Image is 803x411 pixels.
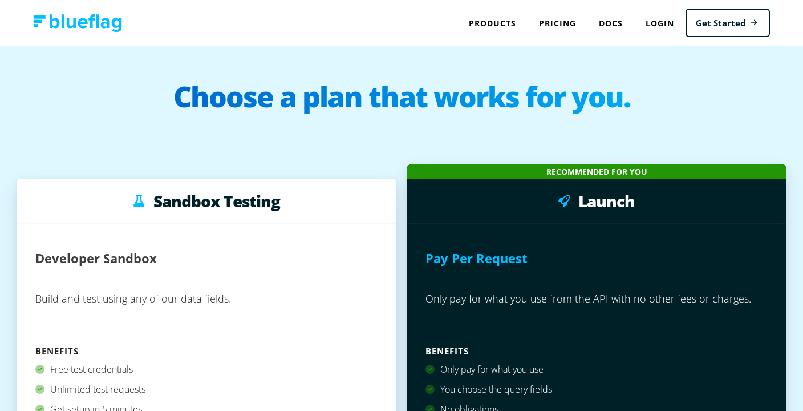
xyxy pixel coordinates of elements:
[528,11,587,35] a: Pricing
[425,380,768,400] div: You choose the query fields
[587,11,634,35] a: Docs
[153,192,280,209] h3: Sandbox Testing
[425,285,768,342] p: Only pay for what you use from the API with no other fees or charges.
[457,11,528,35] div: Products
[407,164,786,179] div: Recommended for you
[35,360,378,380] div: Free test credentials
[578,192,635,209] h3: Launch
[33,14,122,32] img: Blue Flag logo
[634,11,686,35] a: Login to Blue Flag application
[35,285,378,342] p: Build and test using any of our data fields.
[35,243,157,274] h2: Developer Sandbox
[686,9,770,38] a: Get Started
[35,380,378,400] div: Unlimited test requests
[425,243,528,274] h2: Pay Per Request
[11,82,792,128] h1: Choose a plan that works for you.
[425,360,768,380] div: Only pay for what you use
